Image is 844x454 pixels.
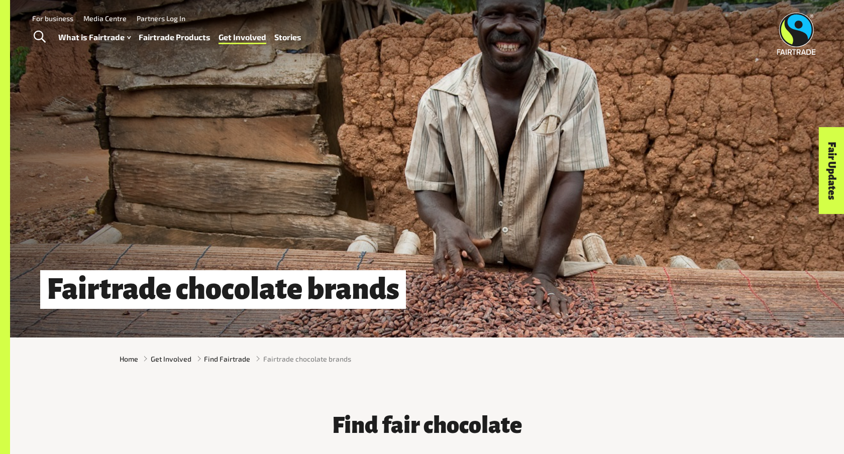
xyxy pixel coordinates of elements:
[58,30,131,45] a: What is Fairtrade
[263,354,351,364] span: Fairtrade chocolate brands
[137,14,185,23] a: Partners Log In
[204,354,250,364] a: Find Fairtrade
[40,270,406,309] h1: Fairtrade chocolate brands
[276,413,578,438] h3: Find fair chocolate
[83,14,127,23] a: Media Centre
[120,354,138,364] a: Home
[219,30,266,45] a: Get Involved
[139,30,210,45] a: Fairtrade Products
[27,25,52,50] a: Toggle Search
[151,354,191,364] a: Get Involved
[32,14,73,23] a: For business
[274,30,301,45] a: Stories
[777,13,816,55] img: Fairtrade Australia New Zealand logo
